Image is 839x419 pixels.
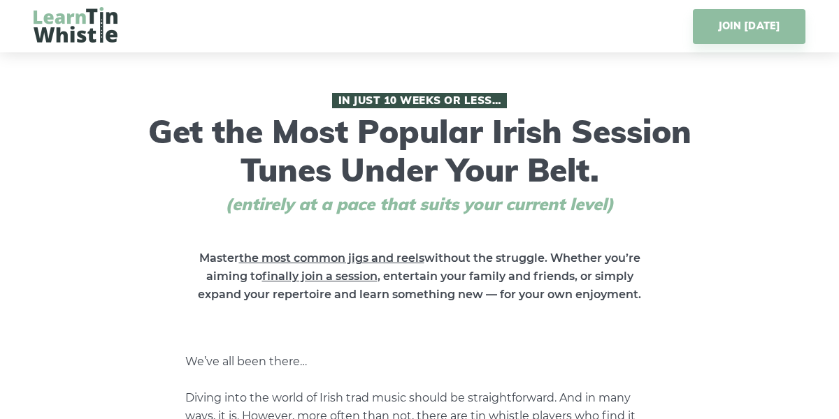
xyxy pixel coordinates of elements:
span: the most common jigs and reels [239,251,424,265]
h1: Get the Most Popular Irish Session Tunes Under Your Belt. [143,93,696,214]
a: JOIN [DATE] [693,9,805,44]
img: LearnTinWhistle.com [34,7,117,43]
span: (entirely at a pace that suits your current level) [199,194,640,214]
span: finally join a session [262,270,378,283]
strong: Master without the struggle. Whether you’re aiming to , entertain your family and friends, or sim... [198,251,641,301]
span: In Just 10 Weeks or Less… [332,93,507,108]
